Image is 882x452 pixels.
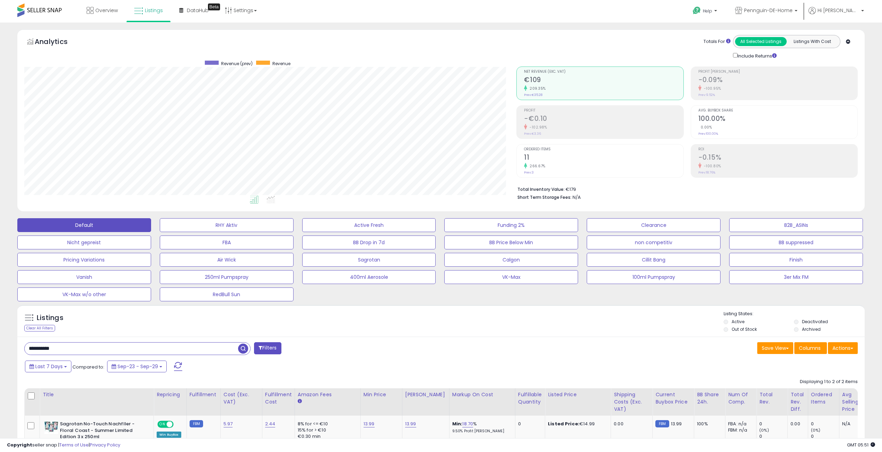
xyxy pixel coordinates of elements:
div: Min Price [364,391,399,398]
div: Total Rev. Diff. [791,391,805,413]
button: non competitiv [587,236,721,249]
div: Repricing [157,391,184,398]
div: Listed Price [548,391,608,398]
button: 400ml Aerosole [302,270,436,284]
span: Revenue [272,61,290,67]
small: Prev: €3.36 [524,132,541,136]
button: Actions [828,342,858,354]
a: 18.70 [464,437,475,444]
small: Prev: 18.76% [698,170,715,175]
div: 0 [811,421,839,427]
span: Listings [145,7,163,14]
span: Hi [PERSON_NAME] [818,7,859,14]
a: Privacy Policy [90,442,120,448]
a: 2.44 [265,420,276,427]
a: 13.99 [405,420,416,427]
div: Fulfillment Cost [265,391,292,406]
button: B2B_ASINs [729,218,863,232]
a: 5.97 [224,420,233,427]
span: Last 7 Days [35,363,63,370]
div: FBM: n/a [728,427,751,433]
button: BB Drop in 7d [302,236,436,249]
div: Fulfillable Quantity [518,391,542,406]
small: FBM [655,420,669,427]
div: 0 [518,421,540,427]
span: Profit [PERSON_NAME] [698,70,857,74]
span: ON [158,422,167,427]
button: RedBull Sun [160,287,294,301]
div: Ordered Items [811,391,836,406]
small: FBM [190,420,203,427]
h2: 100.00% [698,115,857,124]
span: ROI [698,148,857,151]
button: Listings With Cost [786,37,838,46]
b: Total Inventory Value: [517,186,565,192]
small: Prev: 100.00% [698,132,718,136]
div: Markup on Cost [452,391,512,398]
div: BB Share 24h. [697,391,722,406]
div: FBA: n/a [728,421,751,427]
div: 0.00 [791,421,803,427]
div: Amazon Fees [298,391,358,398]
img: 514TmEZI5CL._SL40_.jpg [44,421,58,434]
p: 9.50% Profit [PERSON_NAME] [452,429,510,434]
button: Clearance [587,218,721,232]
div: % [452,437,510,450]
button: 100ml Pumpspray [587,270,721,284]
span: DataHub [187,7,209,14]
b: Sagrotan No-Touch Nachfller - Floral Coast - Summer Limited Edition 3 x 250ml [60,421,144,442]
div: % [452,421,510,434]
span: Profit [524,109,683,113]
p: Listing States: [724,311,865,317]
div: €14.99 [548,421,605,427]
div: 8% for <= €10 [298,421,355,427]
button: Columns [794,342,827,354]
div: 0 [759,421,787,427]
button: FBA [160,236,294,249]
div: 0 [759,433,787,440]
button: Calgon [444,253,578,267]
button: Default [17,218,151,232]
small: -100.80% [701,163,721,169]
button: Air Wick [160,253,294,267]
div: 0.00 [614,421,647,427]
button: Vanish [17,270,151,284]
a: Hi [PERSON_NAME] [809,7,864,23]
span: Help [703,8,712,14]
li: €179 [517,185,853,193]
button: Active Fresh [302,218,436,232]
small: Prev: 9.52% [698,93,715,97]
strong: Copyright [7,442,32,448]
div: Clear All Filters [24,325,55,331]
i: Get Help [692,6,701,15]
h2: -€0.10 [524,115,683,124]
div: Avg Selling Price [842,391,867,413]
button: BB Price Below Min [444,236,578,249]
div: Shipping Costs (Exc. VAT) [614,391,649,413]
div: 100% [697,421,720,427]
button: Pricing Variations [17,253,151,267]
a: 13.99 [364,420,375,427]
span: Columns [799,345,821,352]
div: Title [43,391,151,398]
button: VK-Max [444,270,578,284]
span: Overview [95,7,118,14]
b: Min: [452,420,463,427]
small: -102.98% [527,125,547,130]
span: 13.99 [671,420,682,427]
div: Displaying 1 to 2 of 2 items [800,379,858,385]
small: 266.67% [527,163,545,169]
div: 15% for > €10 [298,427,355,433]
button: Cillit Bang [587,253,721,267]
a: 18.70 [462,420,473,427]
a: Help [687,1,724,23]
div: seller snap | | [7,442,120,449]
button: Funding 2% [444,218,578,232]
button: Last 7 Days [25,361,71,372]
div: Cost (Exc. VAT) [224,391,259,406]
div: Totals For [704,38,731,45]
span: Ordered Items [524,148,683,151]
button: All Selected Listings [735,37,787,46]
h2: €109 [524,76,683,85]
span: Pennguin-DE-Home [744,7,793,14]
